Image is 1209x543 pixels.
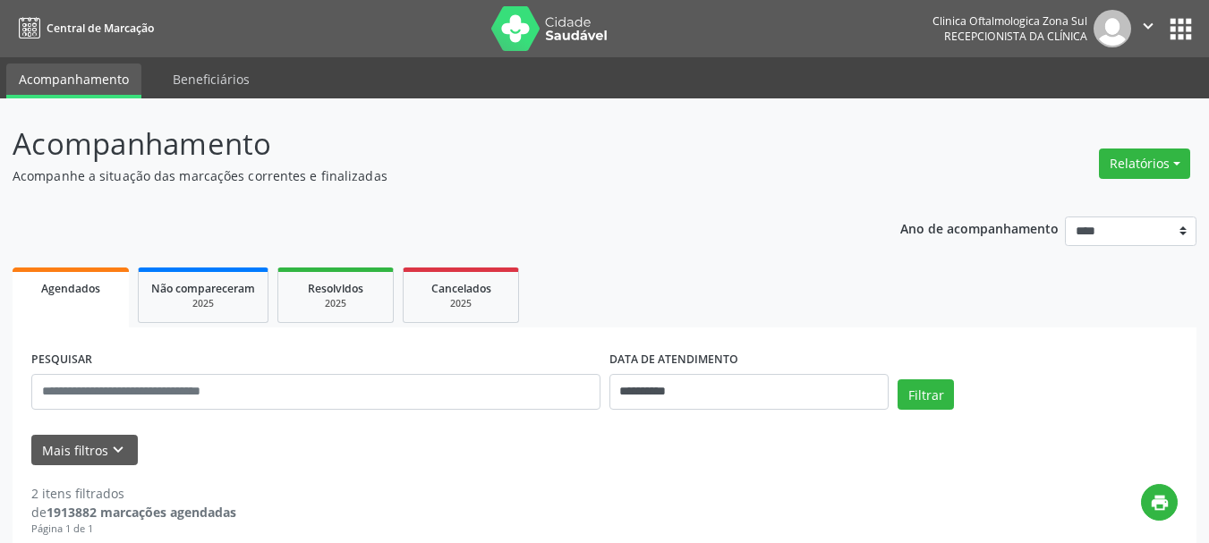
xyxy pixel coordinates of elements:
a: Acompanhamento [6,64,141,98]
a: Beneficiários [160,64,262,95]
label: DATA DE ATENDIMENTO [609,346,738,374]
img: img [1094,10,1131,47]
div: 2025 [291,297,380,310]
button: Relatórios [1099,148,1190,179]
span: Não compareceram [151,281,255,296]
a: Central de Marcação [13,13,154,43]
label: PESQUISAR [31,346,92,374]
p: Acompanhe a situação das marcações correntes e finalizadas [13,166,841,185]
button: Mais filtroskeyboard_arrow_down [31,435,138,466]
button: apps [1165,13,1196,45]
p: Ano de acompanhamento [900,216,1059,239]
span: Recepcionista da clínica [944,29,1087,44]
div: Página 1 de 1 [31,522,236,537]
button:  [1131,10,1165,47]
button: Filtrar [898,379,954,410]
div: 2025 [151,297,255,310]
div: de [31,503,236,522]
div: 2025 [416,297,506,310]
strong: 1913882 marcações agendadas [47,504,236,521]
p: Acompanhamento [13,122,841,166]
i: print [1150,493,1170,513]
span: Resolvidos [308,281,363,296]
span: Cancelados [431,281,491,296]
span: Central de Marcação [47,21,154,36]
i:  [1138,16,1158,36]
i: keyboard_arrow_down [108,440,128,460]
button: print [1141,484,1178,521]
div: Clinica Oftalmologica Zona Sul [932,13,1087,29]
span: Agendados [41,281,100,296]
div: 2 itens filtrados [31,484,236,503]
